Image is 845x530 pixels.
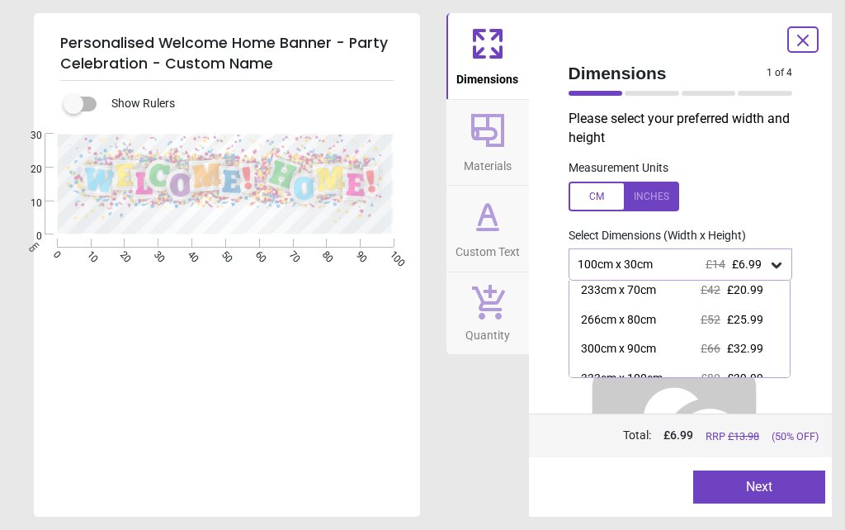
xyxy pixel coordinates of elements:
span: RRP [706,429,759,444]
h5: Personalised Welcome Home Banner - Party Celebration - Custom Name [60,26,394,81]
div: 300cm x 90cm [581,341,656,357]
span: £42 [701,283,720,296]
span: £ [663,428,693,444]
span: Materials [464,150,512,175]
p: Please select your preferred width and height [569,110,806,147]
label: Measurement Units [569,160,668,177]
span: 10 [11,196,42,211]
div: 233cm x 70cm [581,282,656,299]
span: £32.99 [727,342,763,355]
img: Helper for size comparison [569,307,780,518]
span: £80 [701,371,720,385]
span: £66 [701,342,720,355]
span: (50% OFF) [772,429,819,444]
span: Dimensions [456,64,518,88]
div: Total: [567,428,819,444]
span: £ 13.98 [728,430,759,442]
span: £14 [706,258,725,271]
span: £25.99 [727,313,763,326]
label: Select Dimensions (Width x Height) [555,228,746,244]
span: cm [26,239,41,254]
div: 333cm x 100cm [581,371,663,387]
div: 266cm x 80cm [581,312,656,329]
span: £52 [701,313,720,326]
span: 20 [11,163,42,177]
span: Quantity [465,319,510,344]
span: 0 [11,230,42,244]
button: Materials [446,100,529,186]
span: Dimensions [569,61,767,85]
span: 30 [11,129,42,143]
button: Next [693,471,825,504]
button: Dimensions [446,13,529,99]
button: Custom Text [446,186,529,272]
div: 100cm x 30cm [576,258,769,272]
span: Custom Text [456,236,520,261]
span: £6.99 [732,258,762,271]
button: Quantity [446,272,529,355]
span: 6.99 [670,428,693,442]
div: Show Rulers [73,94,420,114]
span: £20.99 [727,283,763,296]
span: 1 of 4 [767,66,792,80]
span: £39.99 [727,371,763,385]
